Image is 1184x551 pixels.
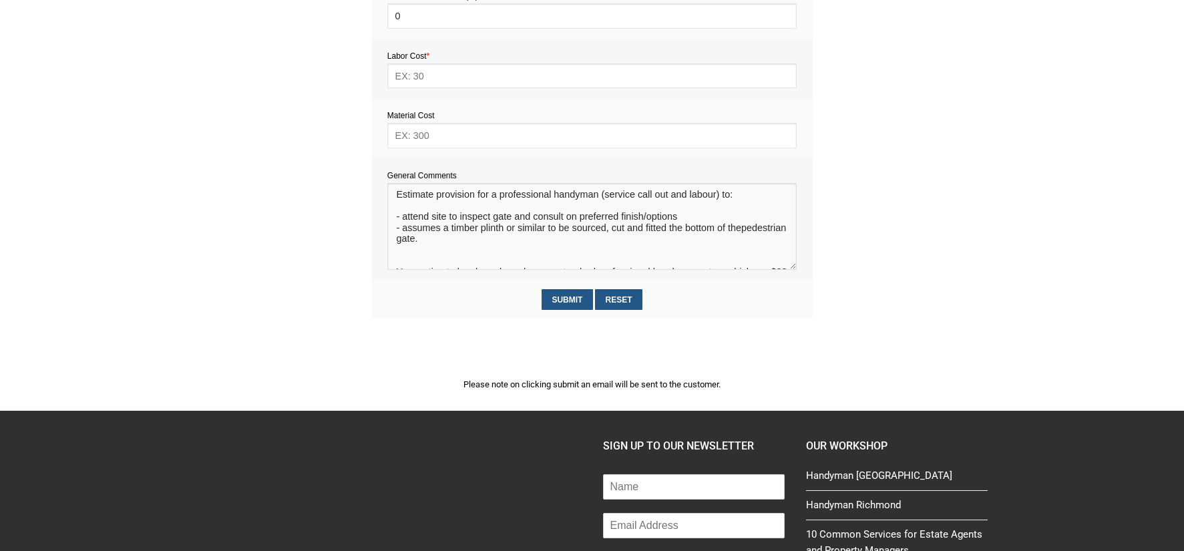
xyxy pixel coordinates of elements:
input: EX: 30 [387,63,797,88]
span: General Comments [387,171,457,180]
h4: Our Workshop [806,437,988,455]
input: Email Address [603,513,785,538]
a: Handyman Richmond [806,497,988,520]
input: Name [603,474,785,500]
span: Labor Cost [387,51,429,61]
input: Submit [542,289,593,310]
input: EX: 300 [387,123,797,148]
a: Handyman [GEOGRAPHIC_DATA] [806,468,988,490]
input: Reset [595,289,642,310]
span: Material Cost [387,111,435,120]
h4: SIGN UP TO OUR NEWSLETTER [603,437,785,455]
p: Please note on clicking submit an email will be sent to the customer. [372,377,813,391]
